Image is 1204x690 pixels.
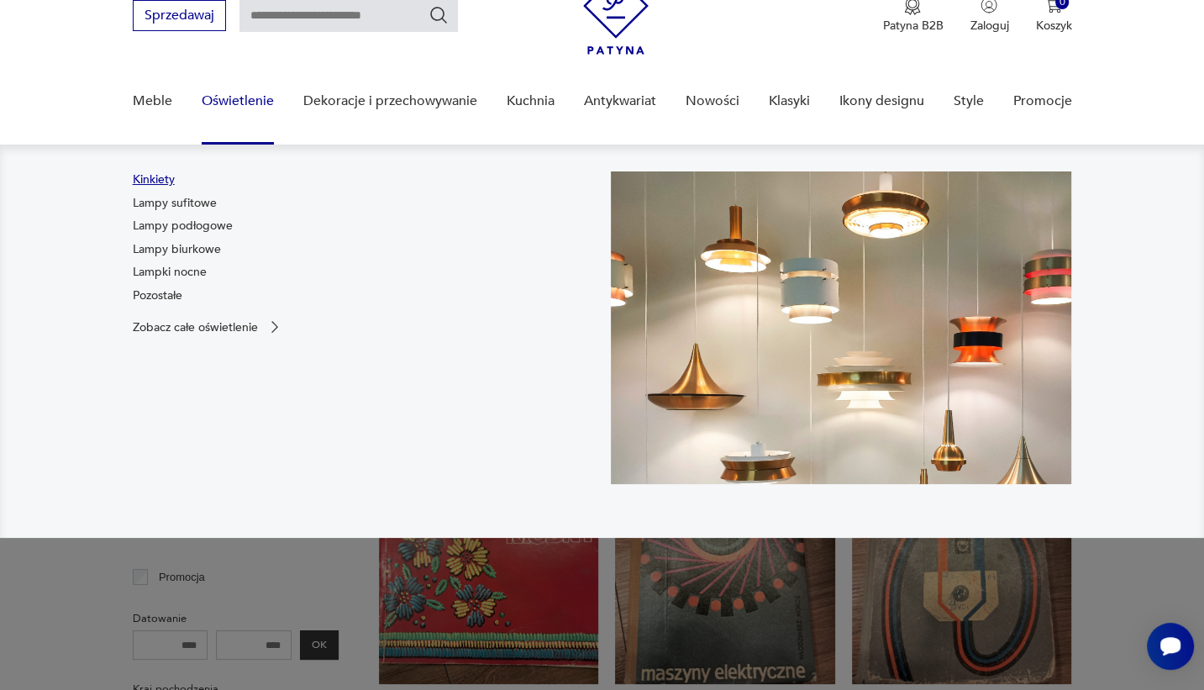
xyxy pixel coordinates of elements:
[839,69,923,134] a: Ikony designu
[1012,69,1071,134] a: Promocje
[202,69,274,134] a: Oświetlenie
[970,18,1008,34] p: Zaloguj
[303,69,477,134] a: Dekoracje i przechowywanie
[953,69,983,134] a: Style
[133,195,217,212] a: Lampy sufitowe
[882,18,943,34] p: Patyna B2B
[133,264,207,281] a: Lampki nocne
[507,69,555,134] a: Kuchnia
[133,11,226,23] a: Sprzedawaj
[133,171,175,188] a: Kinkiety
[133,69,172,134] a: Meble
[133,287,182,304] a: Pozostałe
[1035,18,1071,34] p: Koszyk
[768,69,809,134] a: Klasyki
[685,69,739,134] a: Nowości
[133,218,233,234] a: Lampy podłogowe
[133,241,221,258] a: Lampy biurkowe
[584,69,656,134] a: Antykwariat
[428,5,449,25] button: Szukaj
[133,322,258,333] p: Zobacz całe oświetlenie
[1147,623,1194,670] iframe: Smartsupp widget button
[611,171,1072,484] img: a9d990cd2508053be832d7f2d4ba3cb1.jpg
[133,319,283,335] a: Zobacz całe oświetlenie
